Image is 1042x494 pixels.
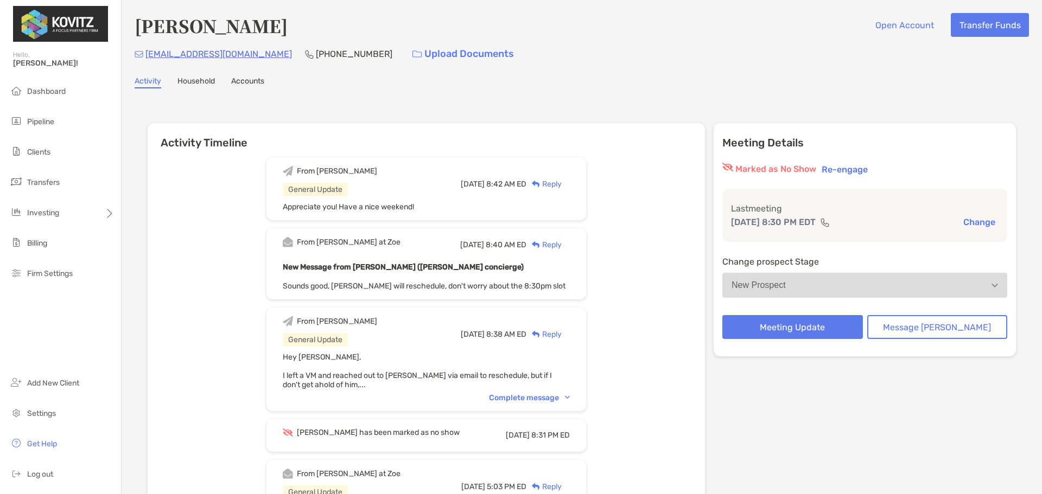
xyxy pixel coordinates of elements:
img: investing icon [10,206,23,219]
button: Meeting Update [722,315,863,339]
div: General Update [283,333,348,347]
span: Get Help [27,439,57,448]
a: Upload Documents [405,42,521,66]
div: From [PERSON_NAME] [297,166,377,176]
div: [PERSON_NAME] has been marked as no show [297,428,460,437]
div: From [PERSON_NAME] at Zoe [297,238,401,247]
span: Investing [27,208,59,217]
p: Change prospect Stage [722,255,1007,268]
span: [DATE] [460,240,484,249]
span: Add New Client [27,378,79,388]
img: Event icon [283,237,293,247]
span: Settings [27,409,56,418]
p: [EMAIL_ADDRESS][DOMAIN_NAME] [145,47,292,61]
p: Meeting Details [722,136,1007,150]
img: dashboard icon [10,84,23,97]
div: General Update [283,183,348,196]
p: Last meeting [731,202,999,215]
button: Transfer Funds [951,13,1029,37]
span: 5:03 PM ED [487,482,526,491]
a: Household [177,76,215,88]
img: communication type [820,218,830,227]
button: Open Account [867,13,942,37]
img: Reply icon [532,241,540,248]
img: Chevron icon [565,396,570,399]
a: Accounts [231,76,264,88]
img: clients icon [10,145,23,158]
div: Reply [526,178,562,190]
span: Dashboard [27,87,66,96]
img: Event icon [283,316,293,326]
img: button icon [412,50,422,58]
span: Billing [27,239,47,248]
div: Reply [526,329,562,340]
button: Change [960,216,999,228]
p: [DATE] 8:30 PM EDT [731,215,816,229]
img: Reply icon [532,483,540,490]
img: Reply icon [532,181,540,188]
span: Sounds good, [PERSON_NAME] will reschedule, don't worry about the 8:30pm slot [283,281,566,291]
button: Re-engage [818,163,871,176]
img: Email Icon [135,51,143,57]
span: Log out [27,470,53,479]
span: [DATE] [461,330,485,339]
p: Marked as No Show [735,163,816,176]
span: [DATE] [461,179,485,189]
span: [PERSON_NAME]! [13,59,115,68]
div: Reply [526,481,562,492]
img: pipeline icon [10,114,23,127]
div: Reply [526,239,562,251]
img: Open dropdown arrow [992,284,998,287]
span: 8:42 AM ED [486,179,526,189]
img: Zoe Logo [13,4,108,43]
span: Appreciate you! Have a nice weekend! [283,202,414,211]
img: Event icon [283,428,293,437]
p: [PHONE_NUMBER] [316,47,392,61]
span: Hey [PERSON_NAME], I left a VM and reached out to [PERSON_NAME] via email to reschedule, but if I... [283,352,552,389]
button: Message [PERSON_NAME] [867,315,1008,339]
img: firm-settings icon [10,266,23,279]
div: From [PERSON_NAME] [297,317,377,326]
span: Clients [27,147,50,157]
span: 8:31 PM ED [531,431,570,440]
a: Activity [135,76,161,88]
span: Transfers [27,178,60,187]
img: get-help icon [10,437,23,450]
span: [DATE] [461,482,485,491]
img: Event icon [283,166,293,176]
span: Firm Settings [27,269,73,278]
span: [DATE] [506,431,530,440]
div: From [PERSON_NAME] at Zoe [297,469,401,478]
img: Event icon [283,469,293,479]
img: Phone Icon [305,50,314,59]
img: logout icon [10,467,23,480]
b: New Message from [PERSON_NAME] ([PERSON_NAME] concierge) [283,262,524,272]
button: New Prospect [722,273,1007,298]
img: red eyr [722,163,733,171]
img: transfers icon [10,175,23,188]
img: settings icon [10,406,23,419]
span: 8:40 AM ED [486,240,526,249]
img: Reply icon [532,331,540,338]
span: Pipeline [27,117,54,126]
h4: [PERSON_NAME] [135,13,288,38]
span: 8:38 AM ED [486,330,526,339]
img: add_new_client icon [10,376,23,389]
img: billing icon [10,236,23,249]
div: New Prospect [732,280,786,290]
h6: Activity Timeline [148,123,705,149]
div: Complete message [489,393,570,402]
